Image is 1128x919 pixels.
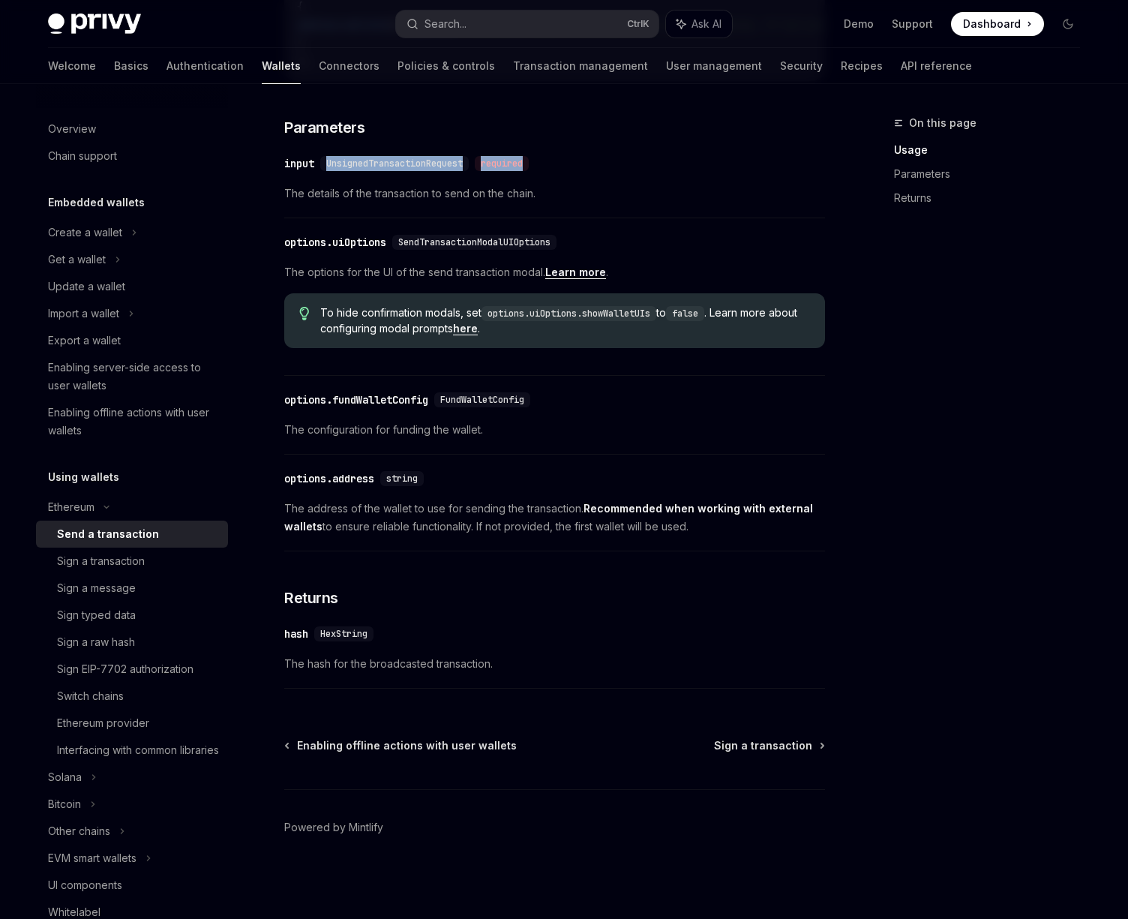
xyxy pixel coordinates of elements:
[57,660,193,678] div: Sign EIP-7702 authorization
[36,354,228,399] a: Enabling server-side access to user wallets
[36,521,228,548] a: Send a transaction
[48,404,219,440] div: Enabling offline actions with user wallets
[57,633,135,651] div: Sign a raw hash
[844,17,874,32] a: Demo
[48,468,119,486] h5: Using wallets
[36,710,228,737] a: Ethereum provider
[299,307,310,320] svg: Tip
[36,656,228,683] a: Sign EIP-7702 authorization
[440,394,524,406] span: FundWalletConfig
[284,392,428,407] div: options.fundWalletConfig
[714,738,823,753] a: Sign a transaction
[48,359,219,395] div: Enabling server-side access to user wallets
[284,820,383,835] a: Powered by Mintlify
[284,156,314,171] div: input
[894,186,1092,210] a: Returns
[57,552,145,570] div: Sign a transaction
[892,17,933,32] a: Support
[714,738,812,753] span: Sign a transaction
[48,795,81,813] div: Bitcoin
[284,500,825,536] span: The address of the wallet to use for sending the transaction. to ensure reliable functionality. I...
[284,117,364,138] span: Parameters
[57,606,136,624] div: Sign typed data
[666,48,762,84] a: User management
[48,498,94,516] div: Ethereum
[48,332,121,350] div: Export a wallet
[36,327,228,354] a: Export a wallet
[36,116,228,143] a: Overview
[57,579,136,597] div: Sign a message
[36,602,228,629] a: Sign typed data
[901,48,972,84] a: API reference
[284,263,825,281] span: The options for the UI of the send transaction modal. .
[57,741,219,759] div: Interfacing with common libraries
[36,575,228,602] a: Sign a message
[48,147,117,165] div: Chain support
[48,224,122,242] div: Create a wallet
[297,738,517,753] span: Enabling offline actions with user wallets
[284,185,825,203] span: The details of the transaction to send on the chain.
[386,473,418,485] span: string
[48,120,96,138] div: Overview
[453,322,478,335] a: here
[398,236,550,248] span: SendTransactionModalUIOptions
[48,194,145,212] h5: Embedded wallets
[36,548,228,575] a: Sign a transaction
[262,48,301,84] a: Wallets
[1056,12,1080,36] button: Toggle dark mode
[48,278,125,296] div: Update a wallet
[326,158,463,170] span: UnsignedTransactionRequest
[57,687,124,705] div: Switch chains
[48,48,96,84] a: Welcome
[36,399,228,444] a: Enabling offline actions with user wallets
[894,162,1092,186] a: Parameters
[284,587,338,608] span: Returns
[320,305,810,336] span: To hide confirmation modals, set to . Learn more about configuring modal prompts .
[691,17,721,32] span: Ask AI
[627,18,649,30] span: Ctrl K
[48,305,119,323] div: Import a wallet
[513,48,648,84] a: Transaction management
[36,629,228,656] a: Sign a raw hash
[284,235,386,250] div: options.uiOptions
[36,737,228,764] a: Interfacing with common libraries
[48,822,110,840] div: Other chains
[166,48,244,84] a: Authentication
[36,872,228,899] a: UI components
[36,143,228,170] a: Chain support
[951,12,1044,36] a: Dashboard
[48,876,122,894] div: UI components
[57,714,149,732] div: Ethereum provider
[909,114,976,132] span: On this page
[545,266,606,279] a: Learn more
[36,683,228,710] a: Switch chains
[396,11,658,38] button: Search...CtrlK
[481,306,656,321] code: options.uiOptions.showWalletUIs
[48,251,106,269] div: Get a wallet
[963,17,1021,32] span: Dashboard
[114,48,148,84] a: Basics
[284,626,308,641] div: hash
[397,48,495,84] a: Policies & controls
[36,273,228,300] a: Update a wallet
[894,138,1092,162] a: Usage
[284,655,825,673] span: The hash for the broadcasted transaction.
[284,471,374,486] div: options.address
[48,849,136,867] div: EVM smart wallets
[319,48,379,84] a: Connectors
[286,738,517,753] a: Enabling offline actions with user wallets
[57,525,159,543] div: Send a transaction
[320,628,367,640] span: HexString
[424,15,466,33] div: Search...
[780,48,823,84] a: Security
[666,306,704,321] code: false
[475,156,529,171] div: required
[284,421,825,439] span: The configuration for funding the wallet.
[841,48,883,84] a: Recipes
[48,768,82,786] div: Solana
[666,11,732,38] button: Ask AI
[48,14,141,35] img: dark logo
